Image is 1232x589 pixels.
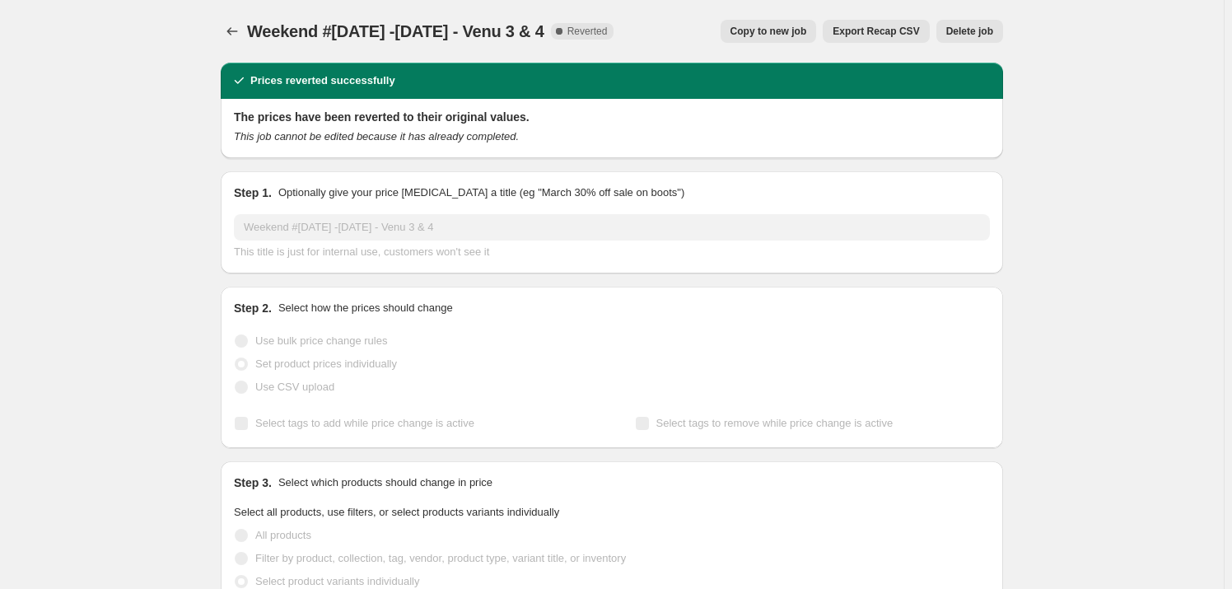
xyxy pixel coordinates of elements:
h2: Prices reverted successfully [250,72,395,89]
span: Weekend #[DATE] -[DATE] - Venu 3 & 4 [247,22,544,40]
h2: Step 1. [234,185,272,201]
h2: Step 2. [234,300,272,316]
button: Copy to new job [721,20,817,43]
span: Select product variants individually [255,575,419,587]
span: Copy to new job [730,25,807,38]
span: Filter by product, collection, tag, vendor, product type, variant title, or inventory [255,552,626,564]
span: Select all products, use filters, or select products variants individually [234,506,559,518]
button: Price change jobs [221,20,244,43]
span: All products [255,529,311,541]
h2: The prices have been reverted to their original values. [234,109,990,125]
span: Delete job [946,25,993,38]
i: This job cannot be edited because it has already completed. [234,130,519,143]
button: Delete job [936,20,1003,43]
span: Use CSV upload [255,381,334,393]
button: Export Recap CSV [823,20,929,43]
span: Use bulk price change rules [255,334,387,347]
span: Set product prices individually [255,358,397,370]
h2: Step 3. [234,474,272,491]
input: 30% off holiday sale [234,214,990,241]
p: Select which products should change in price [278,474,492,491]
p: Optionally give your price [MEDICAL_DATA] a title (eg "March 30% off sale on boots") [278,185,684,201]
span: Reverted [567,25,608,38]
span: This title is just for internal use, customers won't see it [234,245,489,258]
span: Export Recap CSV [833,25,919,38]
span: Select tags to remove while price change is active [656,417,894,429]
p: Select how the prices should change [278,300,453,316]
span: Select tags to add while price change is active [255,417,474,429]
